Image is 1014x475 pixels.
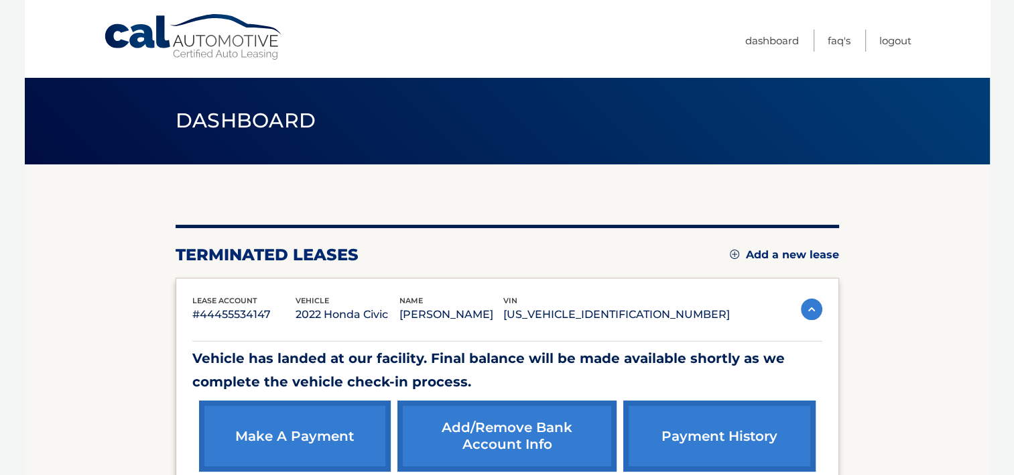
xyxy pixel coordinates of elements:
a: Logout [879,30,911,52]
a: payment history [623,401,815,472]
p: 2022 Honda Civic [296,305,399,324]
span: vehicle [296,296,329,305]
img: add.svg [730,250,739,259]
p: [PERSON_NAME] [399,305,503,324]
p: [US_VEHICLE_IDENTIFICATION_NUMBER] [503,305,730,324]
p: Vehicle has landed at our facility. Final balance will be made available shortly as we complete t... [192,347,822,394]
a: Add/Remove bank account info [397,401,617,472]
span: name [399,296,423,305]
h2: terminated leases [176,245,359,265]
a: make a payment [199,401,391,472]
a: Add a new lease [730,248,839,262]
span: lease account [192,296,257,305]
a: Cal Automotive [103,13,284,61]
span: vin [503,296,517,305]
span: Dashboard [176,108,316,133]
img: accordion-active.svg [801,299,822,320]
a: Dashboard [745,30,799,52]
a: FAQ's [828,30,850,52]
p: #44455534147 [192,305,296,324]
